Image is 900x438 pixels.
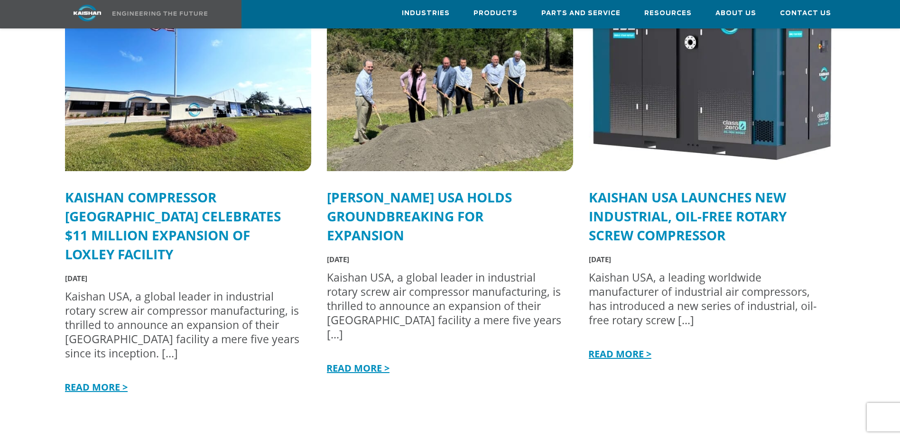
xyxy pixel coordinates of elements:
div: [DATE] [327,252,564,266]
span: Contact Us [780,8,831,19]
a: Parts and Service [541,0,621,26]
a: Kaishan Compressor [GEOGRAPHIC_DATA] Celebrates $11 Million Expansion of Loxley Facility [65,188,281,263]
a: Contact Us [780,0,831,26]
div: [DATE] [589,252,826,266]
span: Products [473,8,518,19]
div: Kaishan USA, a global leader in industrial rotary screw air compressor manufacturing, is thrilled... [65,289,302,360]
span: Industries [402,8,450,19]
a: [PERSON_NAME] USA Holds Groundbreaking for Expansion [327,188,512,244]
div: [DATE] [65,271,302,285]
a: READ MORE > [63,381,128,393]
a: Kaishan USA Launches New Industrial, Oil-Free Rotary Screw Compressor [589,188,787,244]
a: READ MORE > [325,362,390,374]
a: Industries [402,0,450,26]
img: Engineering the future [112,11,207,16]
div: Kaishan USA, a leading worldwide manufacturer of industrial air compressors, has introduced a new... [589,270,826,327]
div: Kaishan USA, a global leader in industrial rotary screw air compressor manufacturing, is thrilled... [327,270,564,341]
a: About Us [715,0,756,26]
span: About Us [715,8,756,19]
a: READ MORE > [586,347,651,360]
a: Resources [644,0,692,26]
a: Products [473,0,518,26]
span: Parts and Service [541,8,621,19]
img: kaishan logo [52,5,123,21]
span: Resources [644,8,692,19]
